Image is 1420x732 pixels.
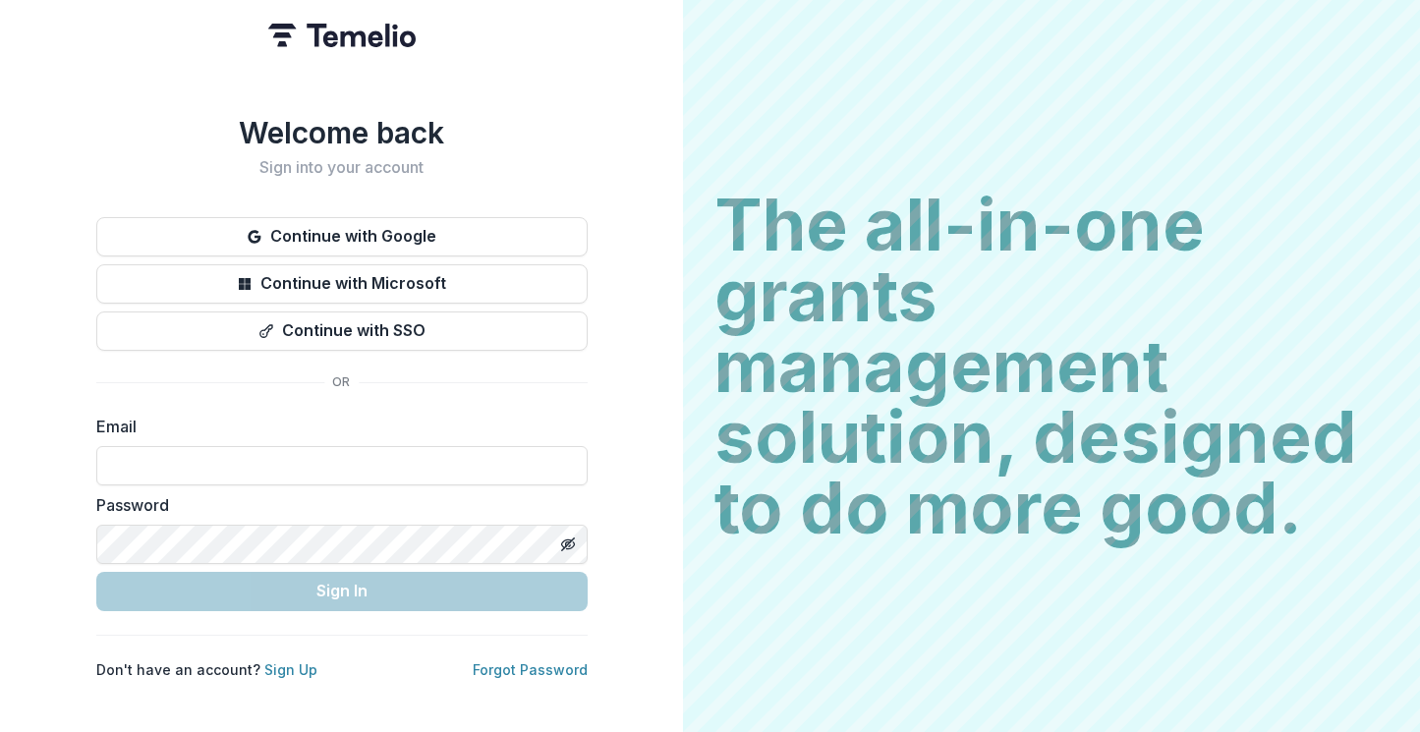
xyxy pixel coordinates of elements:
h2: Sign into your account [96,158,588,177]
label: Email [96,415,576,438]
a: Sign Up [264,661,317,678]
button: Sign In [96,572,588,611]
img: Temelio [268,24,416,47]
a: Forgot Password [473,661,588,678]
p: Don't have an account? [96,659,317,680]
h1: Welcome back [96,115,588,150]
button: Toggle password visibility [552,529,584,560]
button: Continue with Google [96,217,588,256]
button: Continue with Microsoft [96,264,588,304]
label: Password [96,493,576,517]
button: Continue with SSO [96,311,588,351]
